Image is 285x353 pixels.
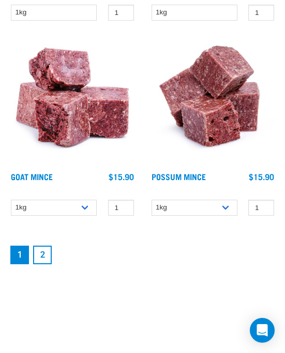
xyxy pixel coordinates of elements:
[250,318,275,343] div: Open Intercom Messenger
[33,246,52,264] a: Goto page 2
[11,174,53,179] a: Goat Mince
[109,172,134,181] div: $15.90
[248,5,274,21] input: 1
[249,172,274,181] div: $15.90
[152,174,206,179] a: Possum Mince
[8,244,277,266] nav: pagination
[8,39,137,167] img: 1077 Wild Goat Mince 01
[149,39,277,167] img: 1102 Possum Mince 01
[248,200,274,216] input: 1
[10,246,29,264] a: Page 1
[108,200,134,216] input: 1
[108,5,134,21] input: 1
